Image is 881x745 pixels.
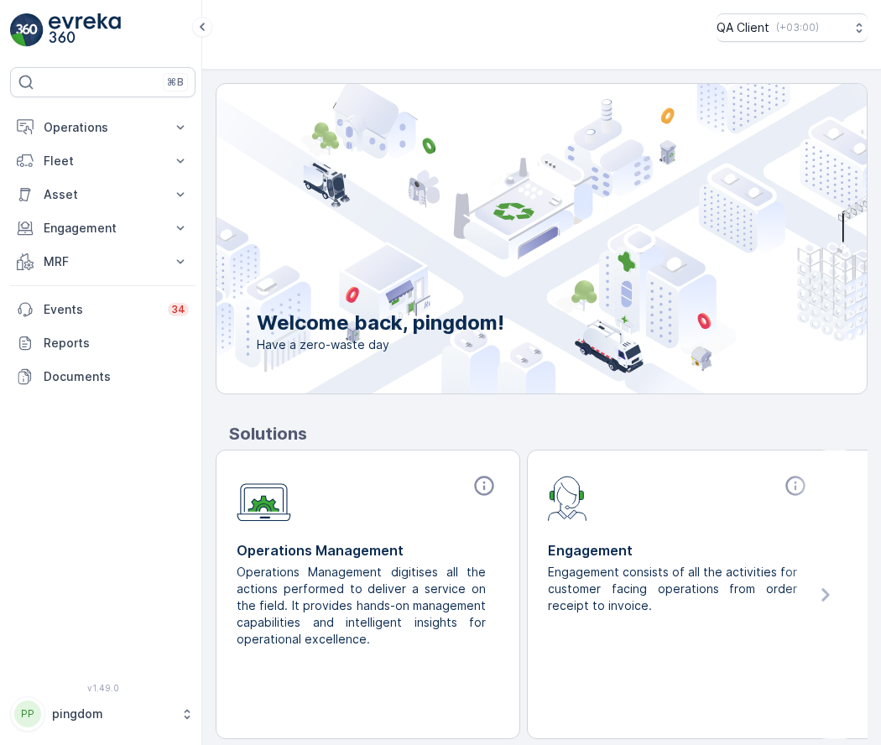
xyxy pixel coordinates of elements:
[10,326,195,360] a: Reports
[548,564,797,614] p: Engagement consists of all the activities for customer facing operations from order receipt to in...
[257,336,504,353] span: Have a zero-waste day
[776,21,819,34] p: ( +03:00 )
[44,301,158,318] p: Events
[44,253,162,270] p: MRF
[44,186,162,203] p: Asset
[10,13,44,47] img: logo
[49,13,121,47] img: logo_light-DOdMpM7g.png
[14,701,41,727] div: PP
[548,540,811,560] p: Engagement
[44,335,189,352] p: Reports
[10,211,195,245] button: Engagement
[10,178,195,211] button: Asset
[229,421,868,446] p: Solutions
[10,293,195,326] a: Events34
[257,310,504,336] p: Welcome back, pingdom!
[10,360,195,393] a: Documents
[52,706,172,722] p: pingdom
[141,84,867,393] img: city illustration
[44,153,162,169] p: Fleet
[717,13,868,42] button: QA Client(+03:00)
[44,368,189,385] p: Documents
[237,540,499,560] p: Operations Management
[171,303,185,316] p: 34
[167,76,184,89] p: ⌘B
[548,474,587,521] img: module-icon
[44,220,162,237] p: Engagement
[10,683,195,693] span: v 1.49.0
[717,19,769,36] p: QA Client
[10,144,195,178] button: Fleet
[10,696,195,732] button: PPpingdom
[237,564,486,648] p: Operations Management digitises all the actions performed to deliver a service on the field. It p...
[10,111,195,144] button: Operations
[237,474,291,522] img: module-icon
[44,119,162,136] p: Operations
[10,245,195,279] button: MRF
